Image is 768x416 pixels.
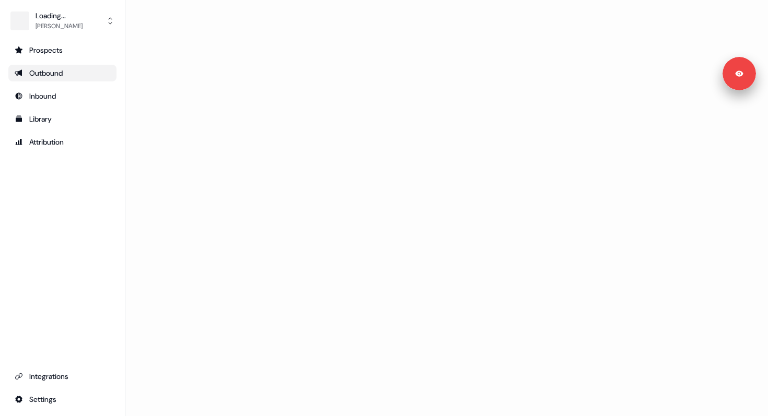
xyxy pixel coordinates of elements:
[15,45,110,55] div: Prospects
[15,371,110,382] div: Integrations
[15,91,110,101] div: Inbound
[15,137,110,147] div: Attribution
[8,134,117,150] a: Go to attribution
[8,8,117,33] button: Loading...[PERSON_NAME]
[8,368,117,385] a: Go to integrations
[15,394,110,405] div: Settings
[15,68,110,78] div: Outbound
[8,88,117,104] a: Go to Inbound
[36,10,83,21] div: Loading...
[36,21,83,31] div: [PERSON_NAME]
[8,65,117,81] a: Go to outbound experience
[8,391,117,408] a: Go to integrations
[15,114,110,124] div: Library
[8,42,117,58] a: Go to prospects
[8,111,117,127] a: Go to templates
